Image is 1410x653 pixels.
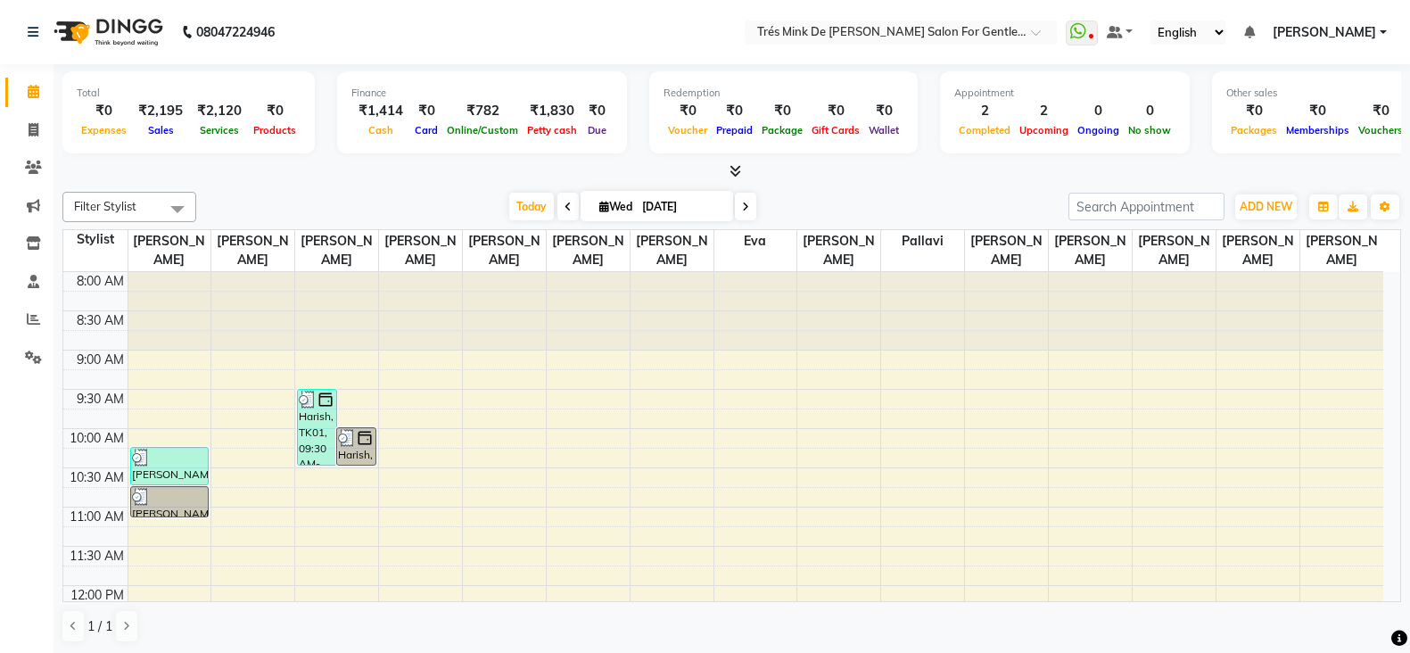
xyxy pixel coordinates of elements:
[364,124,398,136] span: Cash
[442,101,523,121] div: ₹782
[509,193,554,220] span: Today
[73,390,128,409] div: 9:30 AM
[523,101,581,121] div: ₹1,830
[1235,194,1297,219] button: ADD NEW
[131,101,190,121] div: ₹2,195
[73,351,128,369] div: 9:00 AM
[1354,101,1407,121] div: ₹0
[249,101,301,121] div: ₹0
[631,230,713,271] span: [PERSON_NAME]
[1354,124,1407,136] span: Vouchers
[67,586,128,605] div: 12:00 PM
[583,124,611,136] span: Due
[757,101,807,121] div: ₹0
[337,428,375,465] div: Harish, TK01, 10:00 AM-10:30 AM, Relaxing Therapy - NECK, SHOULDER, HAND MASSAGE
[144,124,178,136] span: Sales
[1216,230,1299,271] span: [PERSON_NAME]
[581,101,613,121] div: ₹0
[1015,101,1073,121] div: 2
[131,487,209,517] div: [PERSON_NAME], TK03, 10:45 AM-11:10 AM, Classic Services - CLASSIC SHAVE
[637,194,726,220] input: 2025-09-03
[87,617,112,636] span: 1 / 1
[523,124,581,136] span: Petty cash
[73,272,128,291] div: 8:00 AM
[196,7,275,57] b: 08047224946
[1273,23,1376,42] span: [PERSON_NAME]
[1073,101,1124,121] div: 0
[1124,124,1175,136] span: No show
[1226,124,1282,136] span: Packages
[807,101,864,121] div: ₹0
[1282,101,1354,121] div: ₹0
[351,86,613,101] div: Finance
[66,508,128,526] div: 11:00 AM
[1133,230,1216,271] span: [PERSON_NAME]
[379,230,462,271] span: [PERSON_NAME]
[712,101,757,121] div: ₹0
[410,101,442,121] div: ₹0
[66,429,128,448] div: 10:00 AM
[190,101,249,121] div: ₹2,120
[63,230,128,249] div: Stylist
[463,230,546,271] span: [PERSON_NAME]
[1240,200,1292,213] span: ADD NEW
[351,101,410,121] div: ₹1,414
[1282,124,1354,136] span: Memberships
[664,101,712,121] div: ₹0
[45,7,168,57] img: logo
[77,101,131,121] div: ₹0
[1073,124,1124,136] span: Ongoing
[77,86,301,101] div: Total
[295,230,378,271] span: [PERSON_NAME]
[131,448,209,484] div: [PERSON_NAME], TK03, 10:15 AM-10:45 AM, Classic Services - CLASSIC HAIR CUT
[954,86,1175,101] div: Appointment
[864,124,903,136] span: Wallet
[595,200,637,213] span: Wed
[714,230,797,252] span: Eva
[1300,230,1383,271] span: [PERSON_NAME]
[1015,124,1073,136] span: Upcoming
[881,230,964,252] span: Pallavi
[1068,193,1224,220] input: Search Appointment
[547,230,630,271] span: [PERSON_NAME]
[797,230,880,271] span: [PERSON_NAME]
[442,124,523,136] span: Online/Custom
[664,124,712,136] span: Voucher
[66,468,128,487] div: 10:30 AM
[74,199,136,213] span: Filter Stylist
[66,547,128,566] div: 11:30 AM
[757,124,807,136] span: Package
[954,101,1015,121] div: 2
[1226,101,1282,121] div: ₹0
[864,101,903,121] div: ₹0
[410,124,442,136] span: Card
[128,230,211,271] span: [PERSON_NAME]
[965,230,1048,271] span: [PERSON_NAME]
[1049,230,1132,271] span: [PERSON_NAME]
[1124,101,1175,121] div: 0
[954,124,1015,136] span: Completed
[195,124,243,136] span: Services
[807,124,864,136] span: Gift Cards
[77,124,131,136] span: Expenses
[664,86,903,101] div: Redemption
[298,390,335,465] div: Harish, TK01, 09:30 AM-10:30 AM, Relaxing Therapy - HEAD MASSAGE,Classic Services - CLASSIC HAIR CUT
[712,124,757,136] span: Prepaid
[73,311,128,330] div: 8:30 AM
[211,230,294,271] span: [PERSON_NAME]
[249,124,301,136] span: Products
